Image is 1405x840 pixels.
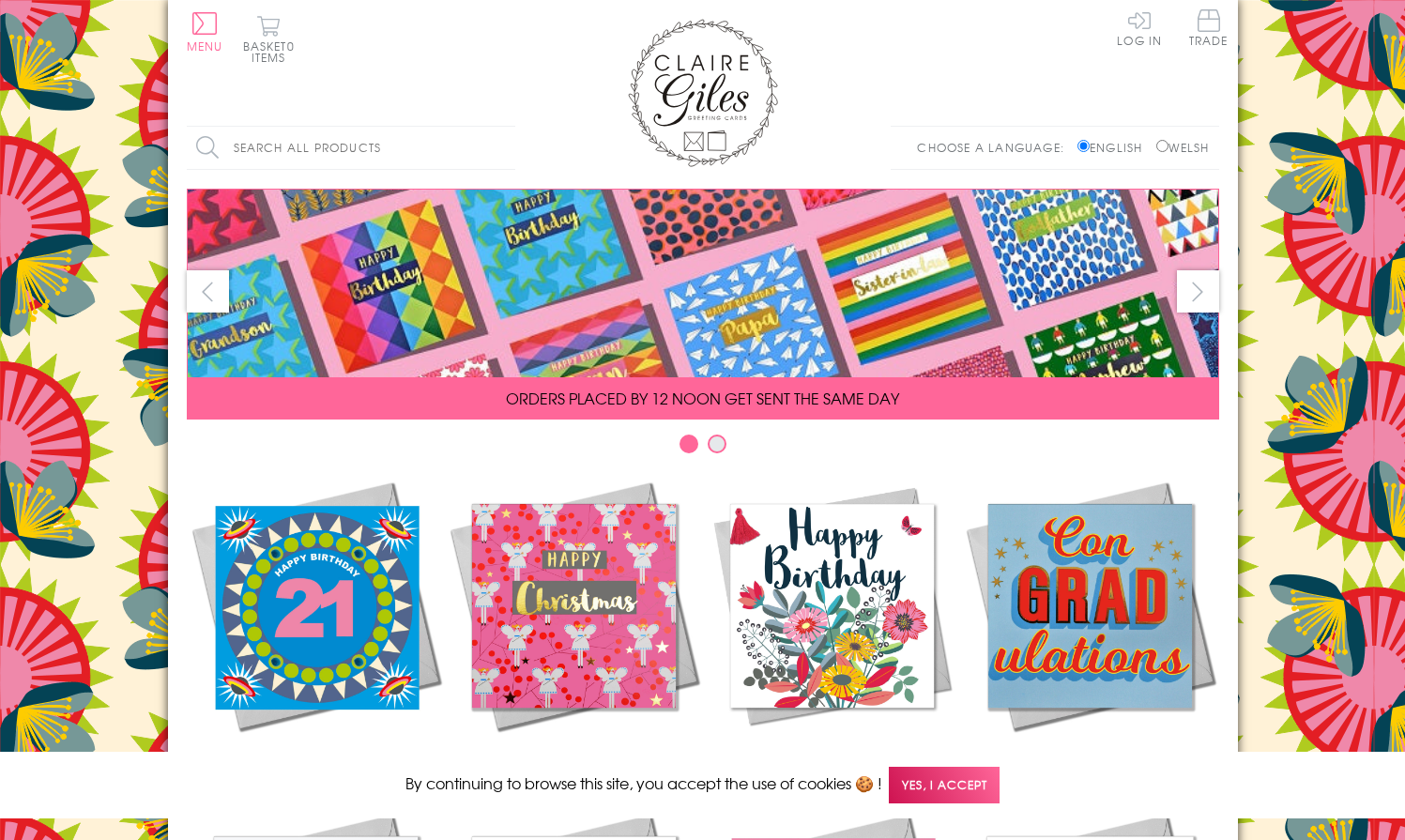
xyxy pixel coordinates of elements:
[1042,749,1138,771] span: Academic
[1117,9,1162,46] a: Log In
[1077,140,1090,152] input: English
[917,139,1074,156] p: Choose a language:
[703,477,961,771] a: Birthdays
[1156,139,1210,156] label: Welsh
[187,38,223,54] span: Menu
[187,270,229,313] button: prev
[1077,139,1152,156] label: English
[1189,9,1229,50] a: Trade
[680,435,698,453] button: Carousel Page 1 (Current Slide)
[445,477,703,771] a: Christmas
[187,12,223,52] button: Menu
[496,127,515,169] input: Search
[506,387,899,409] span: ORDERS PLACED BY 12 NOON GET SENT THE SAME DAY
[253,749,376,771] span: New Releases
[187,434,1219,463] div: Carousel Pagination
[961,477,1219,771] a: Academic
[889,767,1000,803] span: Yes, I accept
[187,477,445,771] a: New Releases
[526,749,621,771] span: Christmas
[1177,270,1219,313] button: next
[243,15,295,63] button: Basket0 items
[708,435,726,453] button: Carousel Page 2
[1156,140,1168,152] input: Welsh
[187,127,515,169] input: Search all products
[1189,9,1229,46] span: Trade
[786,749,877,771] span: Birthdays
[252,38,295,66] span: 0 items
[628,19,778,167] img: Claire Giles Greetings Cards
